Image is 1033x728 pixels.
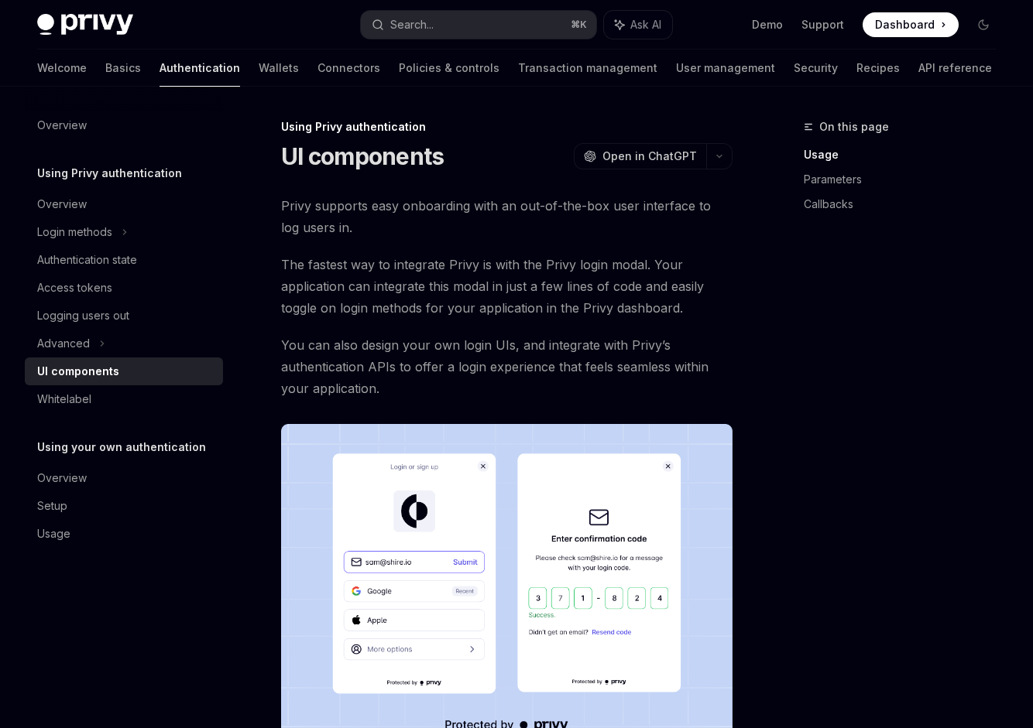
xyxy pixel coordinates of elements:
[37,306,129,325] div: Logging users out
[37,390,91,408] div: Whitelabel
[317,50,380,87] a: Connectors
[804,192,1008,217] a: Callbacks
[804,142,1008,167] a: Usage
[863,12,959,37] a: Dashboard
[37,469,87,487] div: Overview
[37,362,119,381] div: UI components
[105,50,141,87] a: Basics
[37,251,137,269] div: Authentication state
[602,149,697,164] span: Open in ChatGPT
[37,438,206,456] h5: Using your own authentication
[971,12,996,37] button: Toggle dark mode
[399,50,499,87] a: Policies & controls
[281,119,733,135] div: Using Privy authentication
[37,279,112,297] div: Access tokens
[794,50,838,87] a: Security
[25,357,223,385] a: UI components
[25,520,223,548] a: Usage
[37,50,87,87] a: Welcome
[676,50,775,87] a: User management
[574,143,706,169] button: Open in ChatGPT
[25,190,223,218] a: Overview
[25,385,223,413] a: Whitelabel
[281,254,733,319] span: The fastest way to integrate Privy is with the Privy login modal. Your application can integrate ...
[37,164,182,183] h5: Using Privy authentication
[361,11,596,39] button: Search...⌘K
[390,15,434,34] div: Search...
[37,525,70,543] div: Usage
[25,274,223,302] a: Access tokens
[37,497,67,515] div: Setup
[604,11,672,39] button: Ask AI
[918,50,992,87] a: API reference
[804,167,1008,192] a: Parameters
[752,17,783,32] a: Demo
[281,195,733,238] span: Privy supports easy onboarding with an out-of-the-box user interface to log users in.
[37,14,133,36] img: dark logo
[571,19,587,31] span: ⌘ K
[37,116,87,135] div: Overview
[37,334,90,353] div: Advanced
[518,50,657,87] a: Transaction management
[37,223,112,241] div: Login methods
[259,50,299,87] a: Wallets
[801,17,844,32] a: Support
[160,50,240,87] a: Authentication
[25,111,223,139] a: Overview
[630,17,661,32] span: Ask AI
[819,118,889,136] span: On this page
[37,195,87,214] div: Overview
[25,246,223,274] a: Authentication state
[281,334,733,399] span: You can also design your own login UIs, and integrate with Privy’s authentication APIs to offer a...
[856,50,900,87] a: Recipes
[25,492,223,520] a: Setup
[25,464,223,492] a: Overview
[281,142,444,170] h1: UI components
[875,17,935,32] span: Dashboard
[25,302,223,330] a: Logging users out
